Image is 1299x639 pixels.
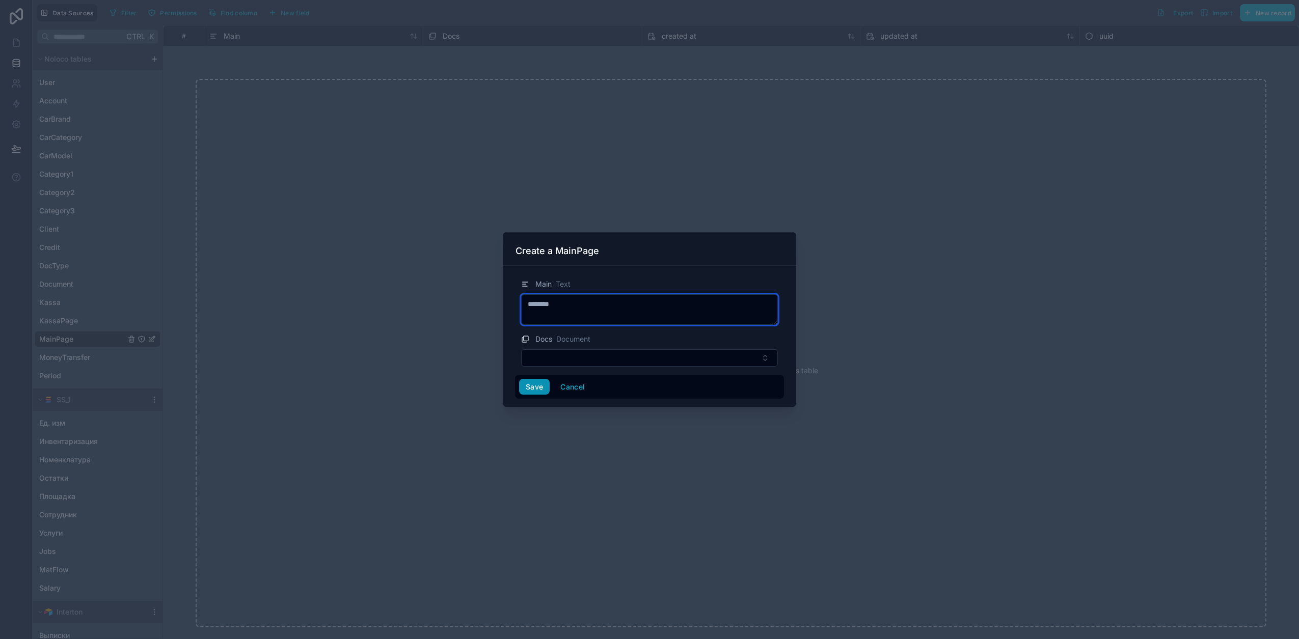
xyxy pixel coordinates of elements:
span: Text [556,279,571,289]
span: Docs [535,334,552,344]
button: Select Button [521,349,778,367]
span: Document [556,334,590,344]
span: Main [535,279,552,289]
button: Cancel [554,379,591,395]
button: Save [519,379,550,395]
h3: Create a MainPage [516,245,599,257]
